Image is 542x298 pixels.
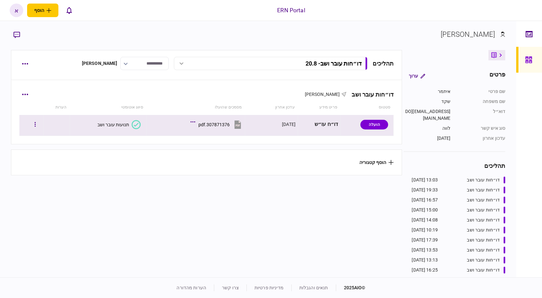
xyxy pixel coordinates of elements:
button: תנועות עובר ושב [97,120,141,129]
a: דו״חות עובר ושב16:57 [DATE] [412,197,505,203]
div: שם פרטי [457,88,505,95]
div: שם משפחה [457,98,505,105]
a: דו״חות עובר ושב17:39 [DATE] [412,237,505,243]
div: דו״חות עובר ושב - 20.8 [306,60,362,67]
div: פרטים [489,70,506,82]
div: דו״חות עובר ושב [467,247,500,253]
a: דו״חות עובר ושב13:13 [DATE] [412,257,505,263]
div: [DATE] [282,121,296,128]
div: דו״חות עובר ושב [346,91,394,98]
div: דו״חות עובר ושב [467,227,500,233]
button: הוסף קטגוריה [359,160,394,165]
th: פריט מידע [298,100,341,115]
div: 15:00 [DATE] [412,207,438,213]
div: 13:03 [DATE] [412,177,438,183]
th: סיווג אוטומטי [70,100,146,115]
div: 13:53 [DATE] [412,247,438,253]
div: 16:57 [DATE] [412,197,438,203]
div: 19:33 [DATE] [412,187,438,193]
a: דו״חות עובר ושב13:53 [DATE] [412,247,505,253]
a: דו״חות עובר ושב19:33 [DATE] [412,187,505,193]
div: תהליכים [373,59,394,68]
div: [DATE] [404,135,450,142]
div: 307871376.pdf [198,122,230,127]
th: עדכון אחרון [245,100,298,115]
button: פתח תפריט להוספת לקוח [27,4,58,17]
div: [EMAIL_ADDRESS][DOMAIN_NAME] [404,108,450,122]
div: 13:13 [DATE] [412,257,438,263]
div: דו״חות עובר ושב [467,237,500,243]
div: דו״חות עובר ושב [467,197,500,203]
div: 10:19 [DATE] [412,227,438,233]
div: 17:39 [DATE] [412,237,438,243]
div: [PERSON_NAME] [441,29,495,40]
button: ערוך [404,70,430,82]
div: דו״חות עובר ושב [467,217,500,223]
th: מסמכים שהועלו [146,100,245,115]
div: תהליכים [404,161,505,170]
div: הועלה [360,120,388,129]
div: שקד [404,98,450,105]
th: סטטוס [341,100,394,115]
a: דו״חות עובר ושב13:03 [DATE] [412,177,505,183]
div: דוא״ל [457,108,505,122]
div: איתמר [404,88,450,95]
div: [PERSON_NAME] [82,60,117,67]
a: תנאים והגבלות [299,285,328,290]
div: תנועות עובר ושב [97,122,129,127]
div: 16:25 [DATE] [412,267,438,273]
th: הערות [44,100,70,115]
div: דו״חות עובר ושב [467,177,500,183]
a: מדיניות פרטיות [255,285,284,290]
a: צרו קשר [222,285,239,290]
div: דו״חות עובר ושב [467,257,500,263]
a: דו״חות עובר ושב14:08 [DATE] [412,217,505,223]
div: דו״חות עובר ושב [467,187,500,193]
button: א [10,4,23,17]
div: דו״חות עובר ושב [467,267,500,273]
div: 14:08 [DATE] [412,217,438,223]
button: 307871376.pdf [192,117,243,132]
div: לווה [404,125,450,132]
button: פתח רשימת התראות [62,4,76,17]
span: [PERSON_NAME] [305,92,340,97]
a: דו״חות עובר ושב10:19 [DATE] [412,227,505,233]
button: דו״חות עובר ושב- 20.8 [174,57,367,70]
div: סוג איש קשר [457,125,505,132]
div: דו״ח עו״ש [300,117,338,132]
a: הערות מהדורה [176,285,206,290]
div: עדכון אחרון [457,135,505,142]
div: דו״חות עובר ושב [467,207,500,213]
div: ERN Portal [277,6,305,15]
div: © 2025 AIO [336,284,366,291]
a: דו״חות עובר ושב15:00 [DATE] [412,207,505,213]
a: דו״חות עובר ושב16:25 [DATE] [412,267,505,273]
